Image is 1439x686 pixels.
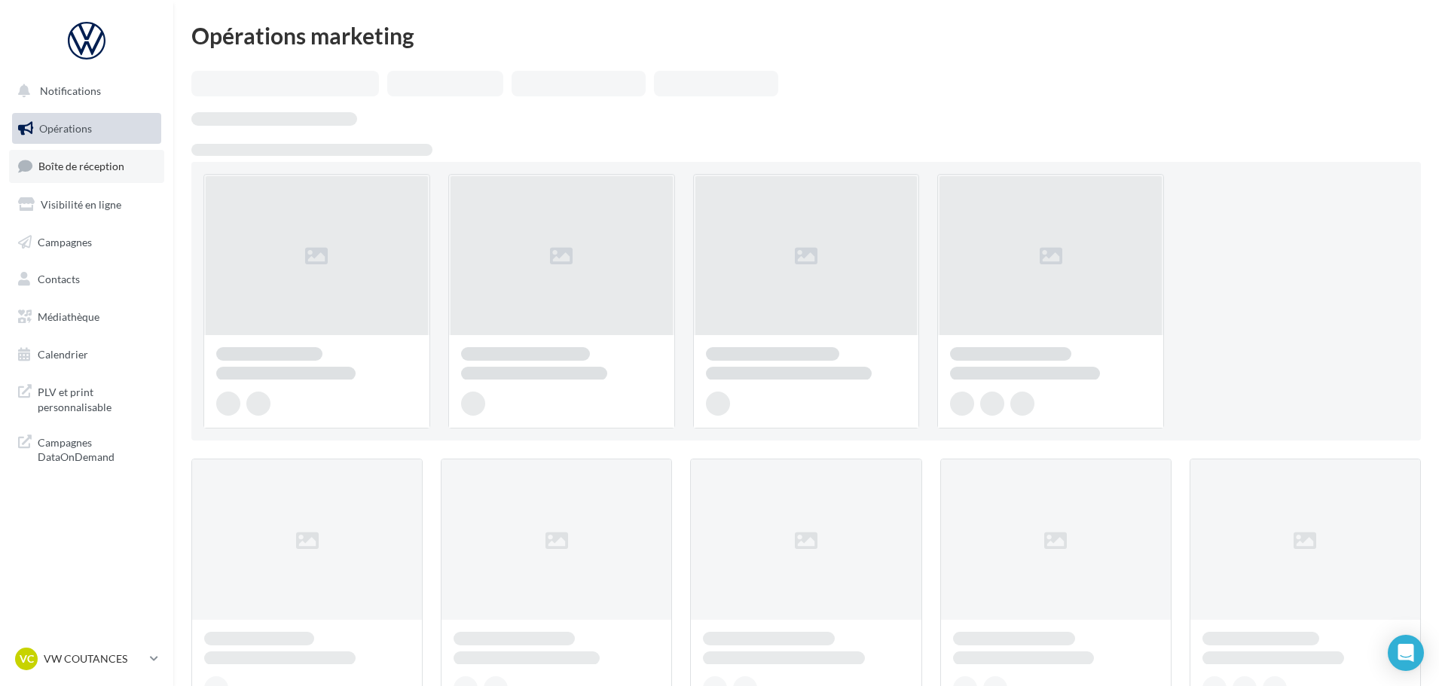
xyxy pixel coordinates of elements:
[38,382,155,414] span: PLV et print personnalisable
[9,75,158,107] button: Notifications
[9,376,164,420] a: PLV et print personnalisable
[9,301,164,333] a: Médiathèque
[38,273,80,285] span: Contacts
[9,227,164,258] a: Campagnes
[9,426,164,471] a: Campagnes DataOnDemand
[38,348,88,361] span: Calendrier
[39,122,92,135] span: Opérations
[9,189,164,221] a: Visibilité en ligne
[1388,635,1424,671] div: Open Intercom Messenger
[20,651,34,666] span: VC
[9,150,164,182] a: Boîte de réception
[38,160,124,172] span: Boîte de réception
[40,84,101,97] span: Notifications
[38,310,99,323] span: Médiathèque
[44,651,144,666] p: VW COUTANCES
[9,264,164,295] a: Contacts
[38,432,155,465] span: Campagnes DataOnDemand
[38,235,92,248] span: Campagnes
[191,24,1421,47] div: Opérations marketing
[9,113,164,145] a: Opérations
[9,339,164,370] a: Calendrier
[41,198,121,211] span: Visibilité en ligne
[12,645,161,673] a: VC VW COUTANCES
